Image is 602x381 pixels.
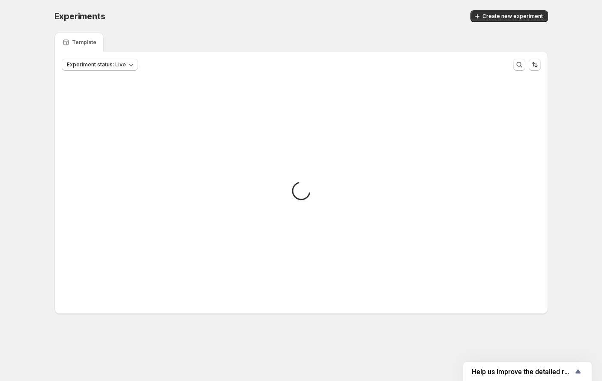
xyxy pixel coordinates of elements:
span: Experiments [54,11,105,21]
span: Help us improve the detailed report for A/B campaigns [472,368,573,376]
button: Experiment status: Live [62,59,138,71]
button: Show survey - Help us improve the detailed report for A/B campaigns [472,366,583,377]
span: Create new experiment [482,13,543,20]
button: Create new experiment [470,10,548,22]
p: Template [72,39,96,46]
button: Sort the results [529,59,541,71]
span: Experiment status: Live [67,61,126,68]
